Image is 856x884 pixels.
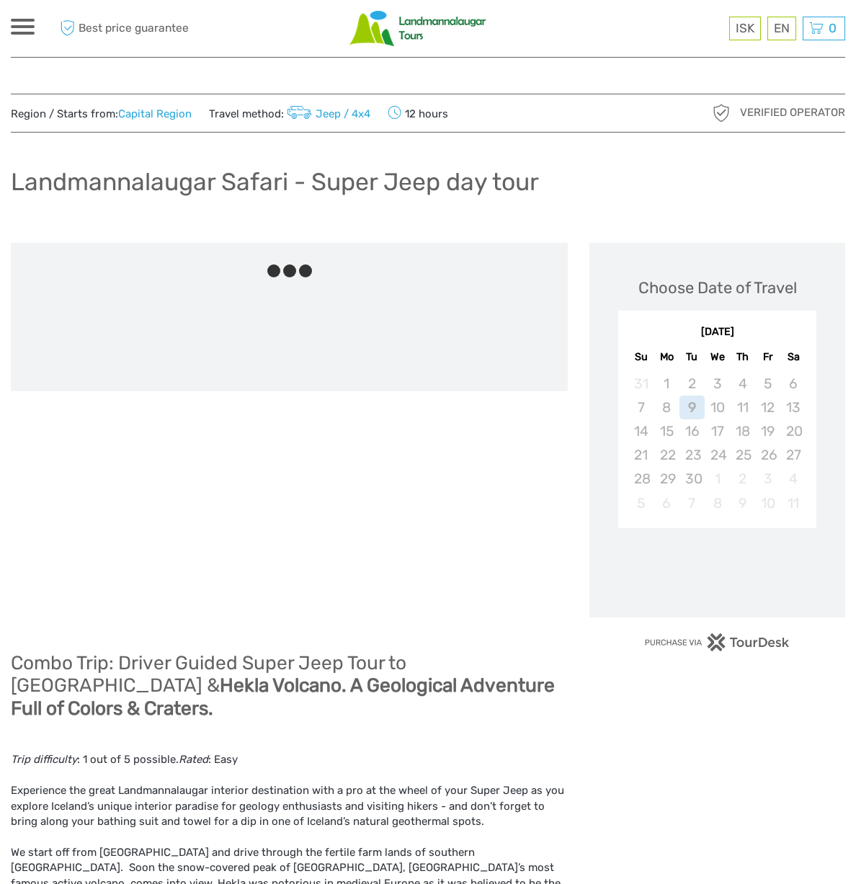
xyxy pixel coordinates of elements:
[705,347,730,367] div: We
[628,372,654,396] div: Not available Sunday, August 31st, 2025
[654,372,679,396] div: Not available Monday, September 1st, 2025
[780,396,806,419] div: Not available Saturday, September 13th, 2025
[679,419,705,443] div: Not available Tuesday, September 16th, 2025
[679,443,705,467] div: Not available Tuesday, September 23rd, 2025
[388,103,448,123] span: 12 hours
[11,167,539,197] h1: Landmannalaugar Safari - Super Jeep day tour
[755,347,780,367] div: Fr
[730,347,755,367] div: Th
[730,491,755,515] div: Not available Thursday, October 9th, 2025
[730,443,755,467] div: Not available Thursday, September 25th, 2025
[11,107,192,122] span: Region / Starts from:
[730,419,755,443] div: Not available Thursday, September 18th, 2025
[618,325,816,340] div: [DATE]
[755,372,780,396] div: Not available Friday, September 5th, 2025
[654,396,679,419] div: Not available Monday, September 8th, 2025
[179,753,208,766] i: Rated
[628,396,654,419] div: Not available Sunday, September 7th, 2025
[679,491,705,515] div: Not available Tuesday, October 7th, 2025
[56,17,220,40] span: Best price guarantee
[826,21,839,35] span: 0
[713,566,722,575] div: Loading...
[705,491,730,515] div: Not available Wednesday, October 8th, 2025
[755,419,780,443] div: Not available Friday, September 19th, 2025
[755,491,780,515] div: Not available Friday, October 10th, 2025
[654,419,679,443] div: Not available Monday, September 15th, 2025
[780,443,806,467] div: Not available Saturday, September 27th, 2025
[780,491,806,515] div: Not available Saturday, October 11th, 2025
[654,443,679,467] div: Not available Monday, September 22nd, 2025
[628,491,654,515] div: Not available Sunday, October 5th, 2025
[767,17,796,40] div: EN
[705,396,730,419] div: Not available Wednesday, September 10th, 2025
[780,347,806,367] div: Sa
[705,467,730,491] div: Not available Wednesday, October 1st, 2025
[638,277,797,299] div: Choose Date of Travel
[644,633,790,651] img: PurchaseViaTourDesk.png
[730,396,755,419] div: Not available Thursday, September 11th, 2025
[730,372,755,396] div: Not available Thursday, September 4th, 2025
[654,467,679,491] div: Not available Monday, September 29th, 2025
[284,107,370,120] a: Jeep / 4x4
[623,372,811,515] div: month 2025-09
[679,467,705,491] div: Not available Tuesday, September 30th, 2025
[755,443,780,467] div: Not available Friday, September 26th, 2025
[209,103,370,123] span: Travel method:
[628,419,654,443] div: Not available Sunday, September 14th, 2025
[705,419,730,443] div: Not available Wednesday, September 17th, 2025
[736,21,754,35] span: ISK
[710,102,733,125] img: verified_operator_grey_128.png
[654,347,679,367] div: Mo
[679,372,705,396] div: Not available Tuesday, September 2nd, 2025
[780,467,806,491] div: Not available Saturday, October 4th, 2025
[11,674,555,720] b: Hekla Volcano. A Geological Adventure Full of Colors & Craters.
[349,11,486,46] img: Scandinavian Travel
[730,467,755,491] div: Not available Thursday, October 2nd, 2025
[679,396,705,419] div: Not available Tuesday, September 9th, 2025
[628,467,654,491] div: Not available Sunday, September 28th, 2025
[118,107,192,120] a: Capital Region
[628,443,654,467] div: Not available Sunday, September 21st, 2025
[780,419,806,443] div: Not available Saturday, September 20th, 2025
[755,467,780,491] div: Not available Friday, October 3rd, 2025
[705,372,730,396] div: Not available Wednesday, September 3rd, 2025
[11,753,77,766] i: Trip difficulty
[755,396,780,419] div: Not available Friday, September 12th, 2025
[679,347,705,367] div: Tu
[628,347,654,367] div: Su
[780,372,806,396] div: Not available Saturday, September 6th, 2025
[705,443,730,467] div: Not available Wednesday, September 24th, 2025
[11,652,568,720] h2: Combo Trip: Driver Guided Super Jeep Tour to [GEOGRAPHIC_DATA] &
[740,105,845,120] span: Verified Operator
[654,491,679,515] div: Not available Monday, October 6th, 2025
